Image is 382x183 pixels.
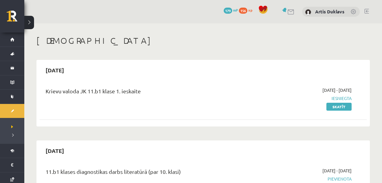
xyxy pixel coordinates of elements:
span: [DATE] - [DATE] [322,87,352,93]
a: Skatīt [326,103,352,111]
span: 156 [239,8,247,14]
span: 179 [224,8,232,14]
a: Artis Duklavs [315,9,344,15]
span: Iesniegta [256,95,352,102]
span: [DATE] - [DATE] [322,167,352,174]
a: Rīgas 1. Tālmācības vidusskola [7,11,24,26]
span: mP [233,8,238,12]
div: 11.b1 klases diagnostikas darbs literatūrā (par 10. klasi) [46,167,246,179]
a: 156 xp [239,8,255,12]
h2: [DATE] [40,63,70,77]
h2: [DATE] [40,143,70,158]
a: 179 mP [224,8,238,12]
div: Krievu valoda JK 11.b1 klase 1. ieskaite [46,87,246,98]
span: xp [248,8,252,12]
h1: [DEMOGRAPHIC_DATA] [36,36,370,46]
span: Pievienota [256,176,352,182]
img: Artis Duklavs [305,9,311,15]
